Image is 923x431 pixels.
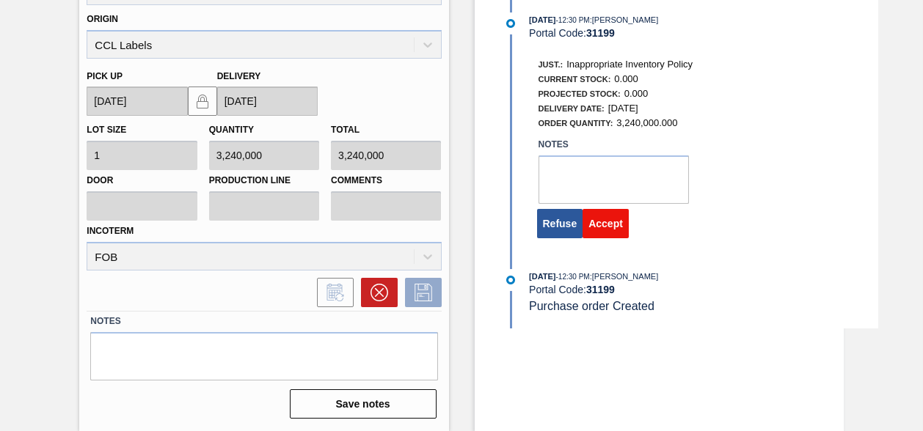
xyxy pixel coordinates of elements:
[539,119,613,128] span: Order Quantity:
[87,125,126,135] label: Lot size
[608,103,638,114] span: [DATE]
[354,278,398,307] div: Cancel Order
[529,15,555,24] span: [DATE]
[331,170,441,191] label: Comments
[539,60,563,69] span: Just.:
[310,278,354,307] div: Inform order change
[87,14,118,24] label: Origin
[90,311,437,332] label: Notes
[290,389,437,419] button: Save notes
[87,170,197,191] label: Door
[506,19,515,28] img: atual
[506,276,515,284] img: atual
[586,27,615,39] strong: 31199
[556,273,590,281] span: - 12:30 PM
[209,125,254,135] label: Quantity
[217,86,318,116] input: mm/dd/yyyy
[624,88,649,99] span: 0.000
[209,170,319,191] label: Production Line
[590,272,659,281] span: : [PERSON_NAME]
[529,300,654,312] span: Purchase order Created
[616,117,677,128] span: 3,240,000.000
[556,16,590,24] span: - 12:30 PM
[529,27,878,39] div: Portal Code:
[217,71,261,81] label: Delivery
[87,71,123,81] label: Pick up
[539,75,611,84] span: Current Stock:
[188,86,217,116] button: locked
[529,272,555,281] span: [DATE]
[194,92,211,110] img: locked
[537,209,583,238] button: Refuse
[539,104,605,113] span: Delivery Date:
[87,86,187,116] input: mm/dd/yyyy
[87,226,134,236] label: Incoterm
[331,125,360,135] label: Total
[590,15,659,24] span: : [PERSON_NAME]
[583,209,629,238] button: Accept
[539,134,689,155] label: Notes
[398,278,442,307] div: Save Order
[539,89,621,98] span: Projected Stock:
[614,73,638,84] span: 0.000
[586,284,615,295] strong: 31199
[529,284,878,295] div: Portal Code:
[566,59,693,70] span: Inappropriate Inventory Policy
